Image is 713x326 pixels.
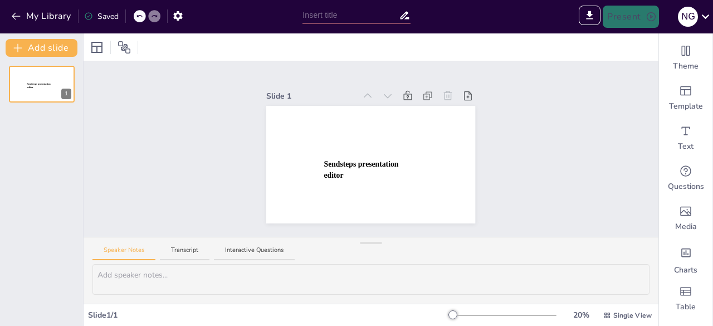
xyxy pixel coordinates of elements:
[603,6,658,28] button: Present
[84,11,119,22] div: Saved
[678,141,694,152] span: Text
[659,279,712,319] div: Add a table
[659,239,712,279] div: Add charts and graphs
[659,118,712,158] div: Add text boxes
[324,160,399,179] span: Sendsteps presentation editor
[659,38,712,78] div: Change the overall theme
[613,310,652,320] span: Single View
[92,246,155,261] button: Speaker Notes
[676,301,696,313] span: Table
[659,78,712,118] div: Add ready made slides
[678,6,698,28] button: N G
[659,198,712,239] div: Add images, graphics, shapes or video
[673,61,699,72] span: Theme
[88,38,106,56] div: Layout
[674,265,697,276] span: Charts
[266,90,355,102] div: Slide 1
[160,246,209,261] button: Transcript
[659,158,712,198] div: Get real-time input from your audience
[27,83,51,89] span: Sendsteps presentation editor
[9,66,75,103] div: 1
[302,7,398,23] input: Insert title
[61,89,71,99] div: 1
[669,101,703,112] span: Template
[675,221,697,232] span: Media
[678,7,698,27] div: N G
[88,309,450,321] div: Slide 1 / 1
[668,181,704,192] span: Questions
[6,39,77,57] button: Add slide
[118,41,131,54] span: Position
[214,246,295,261] button: Interactive Questions
[8,7,76,25] button: My Library
[568,309,594,321] div: 20 %
[579,6,600,28] span: Export to PowerPoint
